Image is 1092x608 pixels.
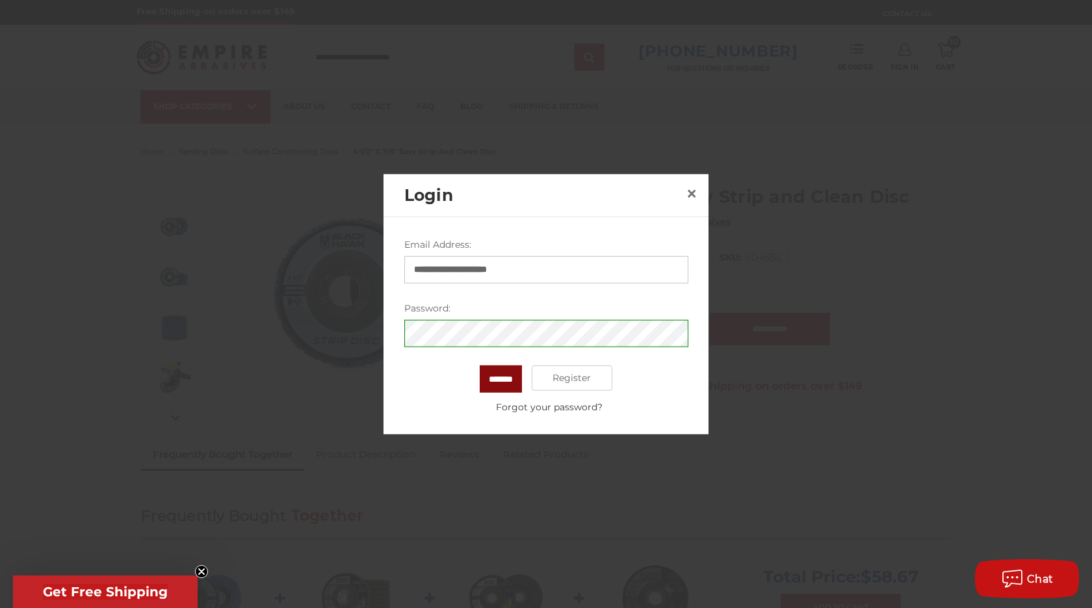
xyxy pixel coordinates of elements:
div: Get Free ShippingClose teaser [13,575,198,608]
label: Email Address: [404,237,688,251]
button: Close teaser [195,565,208,578]
a: Register [532,365,613,391]
span: Get Free Shipping [43,584,168,600]
a: Close [681,183,702,204]
h2: Login [404,183,681,207]
a: Forgot your password? [411,400,688,414]
span: Chat [1027,573,1054,585]
label: Password: [404,301,688,315]
span: × [686,181,697,206]
button: Chat [975,559,1079,598]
